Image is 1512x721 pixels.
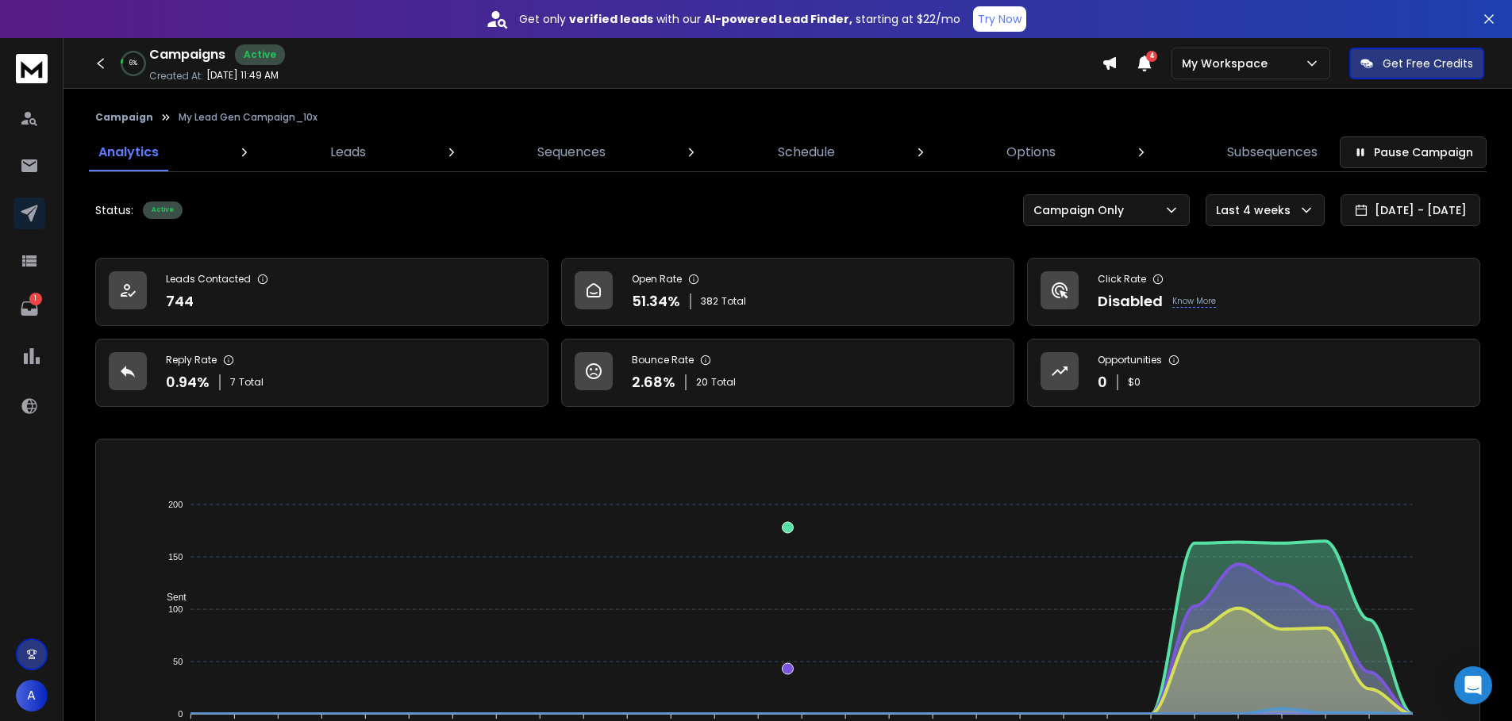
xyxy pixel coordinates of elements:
p: Reply Rate [166,354,217,366]
div: Active [235,44,285,65]
div: Open Intercom Messenger [1454,666,1492,704]
a: Leads Contacted744 [95,258,548,326]
p: Leads [330,143,366,162]
p: 6 % [129,59,137,68]
a: Opportunities0$0 [1027,339,1480,407]
p: Sequences [537,143,606,162]
span: 382 [701,295,718,308]
button: A [16,680,48,711]
a: Analytics [89,133,168,171]
span: Total [721,295,746,308]
a: Reply Rate0.94%7Total [95,339,548,407]
tspan: 100 [168,604,183,614]
p: Click Rate [1098,273,1146,286]
strong: verified leads [569,11,653,27]
a: Sequences [528,133,615,171]
p: 0.94 % [166,371,210,393]
p: Campaign Only [1033,202,1130,218]
p: Open Rate [632,273,682,286]
a: 1 [13,293,45,324]
p: Last 4 weeks [1216,202,1297,218]
p: Leads Contacted [166,273,251,286]
a: Bounce Rate2.68%20Total [561,339,1014,407]
tspan: 200 [168,500,183,509]
a: Open Rate51.34%382Total [561,258,1014,326]
tspan: 0 [178,709,183,719]
p: Analytics [98,143,159,162]
p: Status: [95,202,133,218]
p: Opportunities [1098,354,1162,366]
span: 7 [230,376,236,389]
button: Pause Campaign [1340,136,1487,168]
span: 20 [696,376,708,389]
h1: Campaigns [149,45,225,64]
tspan: 150 [168,552,183,562]
a: Schedule [768,133,844,171]
button: Try Now [973,6,1026,32]
strong: AI-powered Lead Finder, [704,11,852,27]
p: [DATE] 11:49 AM [206,69,279,82]
p: My Workspace [1182,56,1274,71]
p: 744 [166,290,194,313]
p: 1 [29,293,42,305]
img: logo [16,54,48,83]
tspan: 50 [173,657,183,666]
p: My Lead Gen Campaign_10x [179,111,317,124]
p: Options [1006,143,1056,162]
p: 2.68 % [632,371,675,393]
a: Options [997,133,1065,171]
p: Get Free Credits [1383,56,1473,71]
p: Subsequences [1227,143,1318,162]
div: Active [143,201,183,219]
p: Bounce Rate [632,354,694,366]
p: 0 [1098,371,1107,393]
p: $ 0 [1128,376,1141,389]
p: 51.34 % [632,290,680,313]
a: Click RateDisabledKnow More [1027,258,1480,326]
a: Leads [321,133,375,171]
span: Total [711,376,736,389]
span: Sent [155,592,187,603]
button: [DATE] - [DATE] [1341,194,1480,226]
span: 4 [1146,51,1157,62]
a: Subsequences [1218,133,1327,171]
p: Get only with our starting at $22/mo [519,11,960,27]
p: Created At: [149,70,203,82]
p: Try Now [978,11,1021,27]
p: Disabled [1098,290,1163,313]
p: Schedule [778,143,835,162]
button: Get Free Credits [1349,48,1484,79]
button: Campaign [95,111,153,124]
p: Know More [1172,295,1216,308]
span: Total [239,376,264,389]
